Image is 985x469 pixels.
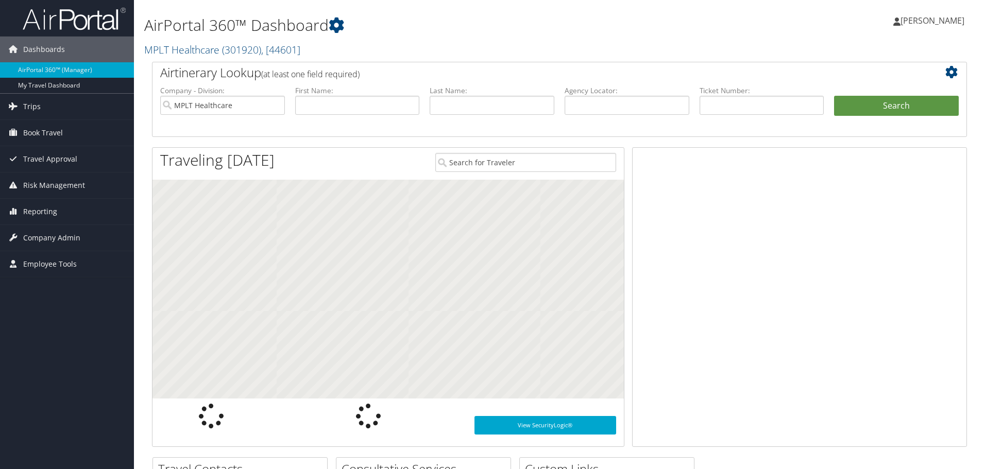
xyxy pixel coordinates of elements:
label: Ticket Number: [700,85,824,96]
a: [PERSON_NAME] [893,5,975,36]
span: (at least one field required) [261,68,360,80]
span: [PERSON_NAME] [901,15,964,26]
label: Last Name: [430,85,554,96]
label: First Name: [295,85,420,96]
span: Reporting [23,199,57,224]
span: Employee Tools [23,251,77,277]
span: Dashboards [23,37,65,62]
a: View SecurityLogic® [474,416,616,435]
span: ( 301920 ) [222,43,261,57]
span: Risk Management [23,172,85,198]
span: Trips [23,94,41,119]
input: Search for Traveler [435,153,616,172]
h2: Airtinerary Lookup [160,64,891,81]
h1: AirPortal 360™ Dashboard [144,14,698,36]
label: Company - Division: [160,85,285,96]
span: Book Travel [23,120,63,146]
h1: Traveling [DATE] [160,149,275,171]
span: Company Admin [23,225,80,251]
span: Travel Approval [23,146,77,172]
label: Agency Locator: [565,85,689,96]
a: MPLT Healthcare [144,43,300,57]
span: , [ 44601 ] [261,43,300,57]
img: airportal-logo.png [23,7,126,31]
button: Search [834,96,959,116]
